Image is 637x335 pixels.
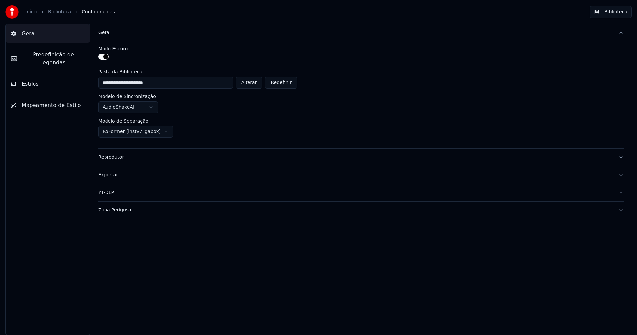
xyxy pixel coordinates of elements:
[25,9,37,15] a: Início
[98,149,624,166] button: Reprodutor
[236,77,263,89] button: Alterar
[25,9,115,15] nav: breadcrumb
[98,207,613,213] div: Zona Perigosa
[22,30,36,38] span: Geral
[22,51,85,67] span: Predefinição de legendas
[590,6,632,18] button: Biblioteca
[98,154,613,161] div: Reprodutor
[6,24,90,43] button: Geral
[98,69,297,74] label: Pasta da Biblioteca
[5,5,19,19] img: youka
[98,29,613,36] div: Geral
[82,9,115,15] span: Configurações
[98,184,624,201] button: YT-DLP
[98,24,624,41] button: Geral
[98,46,128,51] label: Modo Escuro
[22,80,39,88] span: Estilos
[265,77,297,89] button: Redefinir
[22,101,81,109] span: Mapeamento de Estilo
[98,41,624,148] div: Geral
[98,119,148,123] label: Modelo de Separação
[6,75,90,93] button: Estilos
[98,172,613,178] div: Exportar
[6,45,90,72] button: Predefinição de legendas
[98,189,613,196] div: YT-DLP
[48,9,71,15] a: Biblioteca
[98,202,624,219] button: Zona Perigosa
[98,94,156,99] label: Modelo de Sincronização
[6,96,90,115] button: Mapeamento de Estilo
[98,166,624,184] button: Exportar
